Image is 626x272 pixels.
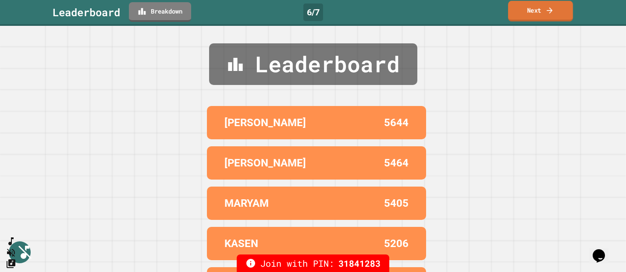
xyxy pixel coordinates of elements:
span: 31841283 [338,257,381,270]
div: Leaderboard [209,43,417,85]
p: 5644 [384,115,409,131]
a: Breakdown [129,2,191,22]
p: [PERSON_NAME] [224,155,306,171]
button: Unmute music [6,247,16,258]
p: 5405 [384,195,409,211]
p: KASEN [224,236,258,251]
p: 5206 [384,236,409,251]
p: MARYAM [224,195,269,211]
a: Next [508,1,573,21]
button: SpeedDial basic example [6,236,16,247]
button: Change Music [6,258,16,269]
p: [PERSON_NAME] [224,115,306,131]
div: 6 / 7 [303,4,323,21]
div: Leaderboard [53,4,120,20]
iframe: chat widget [589,237,617,263]
p: 5464 [384,155,409,171]
div: Join with PIN: [237,254,389,272]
